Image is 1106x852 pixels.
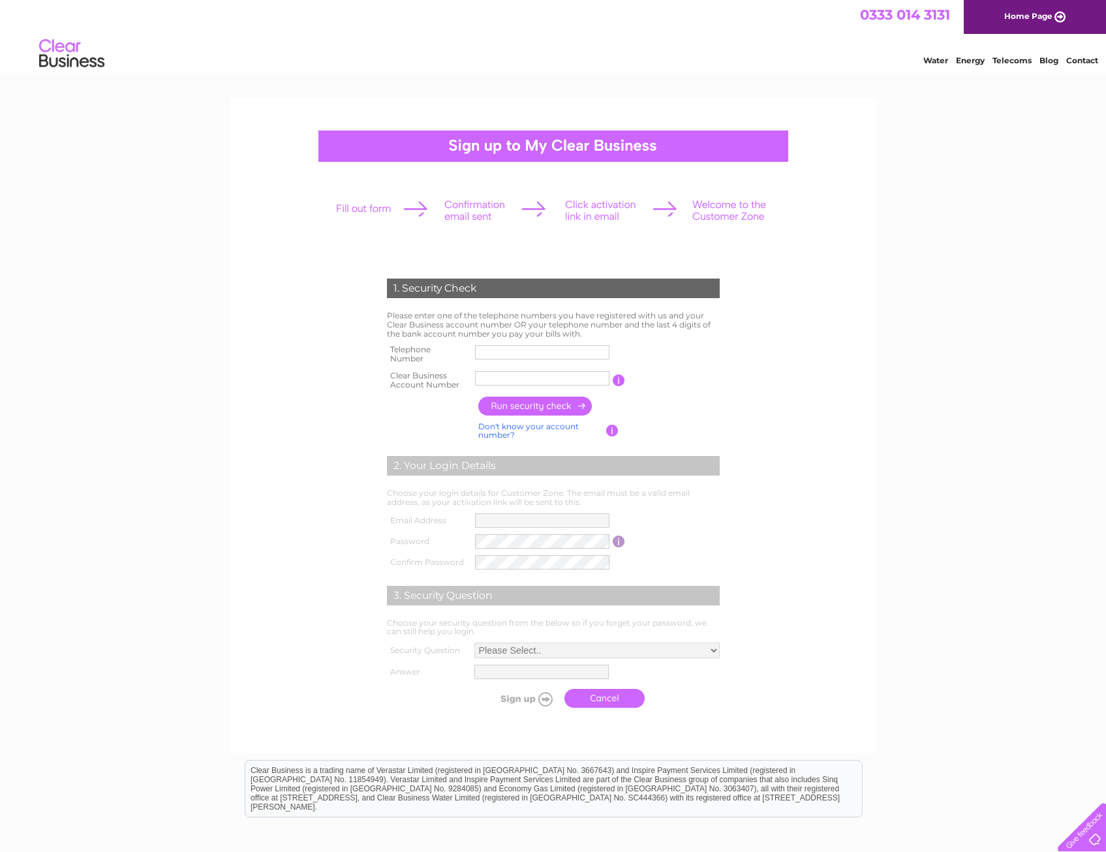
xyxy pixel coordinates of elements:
img: logo.png [38,34,105,74]
a: 0333 014 3131 [860,7,950,23]
div: 2. Your Login Details [387,456,720,476]
th: Security Question [384,639,471,662]
th: Telephone Number [384,341,472,367]
div: Clear Business is a trading name of Verastar Limited (registered in [GEOGRAPHIC_DATA] No. 3667643... [245,7,862,63]
input: Submit [478,690,558,708]
th: Email Address [384,510,472,531]
div: 3. Security Question [387,586,720,605]
a: Don't know your account number? [478,421,579,440]
a: Cancel [564,689,645,708]
div: 1. Security Check [387,279,720,298]
td: Choose your login details for Customer Zone. The email must be a valid email address, as your act... [384,485,723,510]
a: Contact [1066,55,1098,65]
input: Information [606,425,619,436]
a: Telecoms [992,55,1032,65]
th: Password [384,531,472,552]
a: Energy [956,55,985,65]
input: Information [613,536,625,547]
th: Answer [384,662,471,682]
th: Clear Business Account Number [384,367,472,393]
input: Information [613,374,625,386]
a: Water [923,55,948,65]
td: Choose your security question from the below so if you forget your password, we can still help yo... [384,615,723,640]
th: Confirm Password [384,552,472,573]
a: Blog [1039,55,1058,65]
td: Please enter one of the telephone numbers you have registered with us and your Clear Business acc... [384,308,723,341]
